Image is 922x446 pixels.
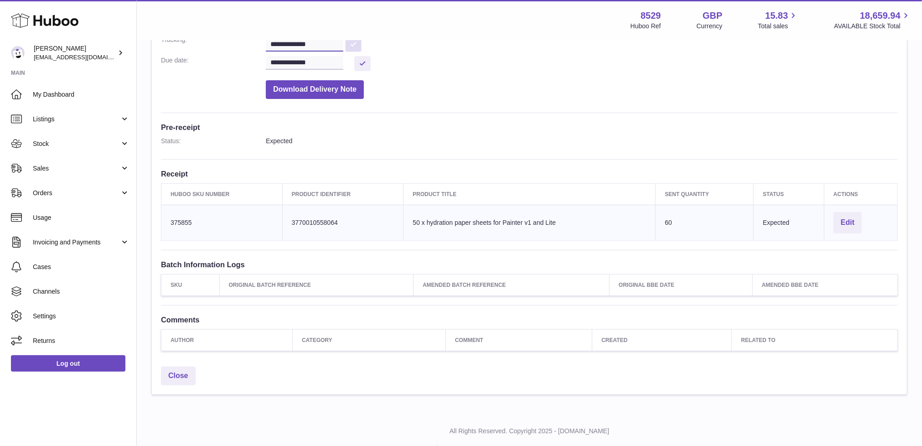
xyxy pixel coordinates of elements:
dd: Expected [266,137,898,145]
p: All Rights Reserved. Copyright 2025 - [DOMAIN_NAME] [144,427,915,436]
span: 18,659.94 [860,10,901,22]
th: Product title [404,183,656,205]
dt: Status: [161,137,266,145]
span: Sales [33,164,120,173]
h3: Comments [161,315,898,325]
h3: Pre-receipt [161,122,898,132]
th: Category [293,330,446,351]
th: Related to [732,330,898,351]
a: 18,659.94 AVAILABLE Stock Total [834,10,911,31]
span: Stock [33,140,120,148]
th: Product Identifier [282,183,404,205]
a: 15.83 Total sales [758,10,798,31]
div: Huboo Ref [631,22,661,31]
th: Sent Quantity [656,183,754,205]
td: 50 x hydration paper sheets for Painter v1 and Lite [404,205,656,240]
dt: Due date: [161,56,266,71]
span: Listings [33,115,120,124]
span: 15.83 [765,10,788,22]
td: Expected [754,205,824,240]
th: Actions [824,183,897,205]
span: Channels [33,287,129,296]
span: Invoicing and Payments [33,238,120,247]
dt: Tracking: [161,36,266,52]
h3: Batch Information Logs [161,259,898,270]
span: Usage [33,213,129,222]
span: Orders [33,189,120,197]
span: Cases [33,263,129,271]
span: Returns [33,337,129,345]
strong: 8529 [641,10,661,22]
th: Original Batch Reference [219,274,413,296]
a: Close [161,367,196,385]
td: 60 [656,205,754,240]
th: SKU [161,274,220,296]
div: [PERSON_NAME] [34,44,116,62]
h3: Receipt [161,169,898,179]
div: Currency [697,22,723,31]
span: Total sales [758,22,798,31]
th: Huboo SKU Number [161,183,283,205]
th: Comment [445,330,592,351]
th: Original BBE Date [609,274,752,296]
th: Amended Batch Reference [414,274,610,296]
span: Settings [33,312,129,321]
span: My Dashboard [33,90,129,99]
td: 375855 [161,205,283,240]
th: Author [161,330,293,351]
th: Amended BBE Date [752,274,897,296]
strong: GBP [703,10,722,22]
button: Download Delivery Note [266,80,364,99]
th: Created [592,330,732,351]
span: AVAILABLE Stock Total [834,22,911,31]
button: Edit [834,212,862,233]
td: 3770010558064 [282,205,404,240]
a: Log out [11,355,125,372]
img: admin@redgrass.ch [11,46,25,60]
th: Status [754,183,824,205]
span: [EMAIL_ADDRESS][DOMAIN_NAME] [34,53,134,61]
